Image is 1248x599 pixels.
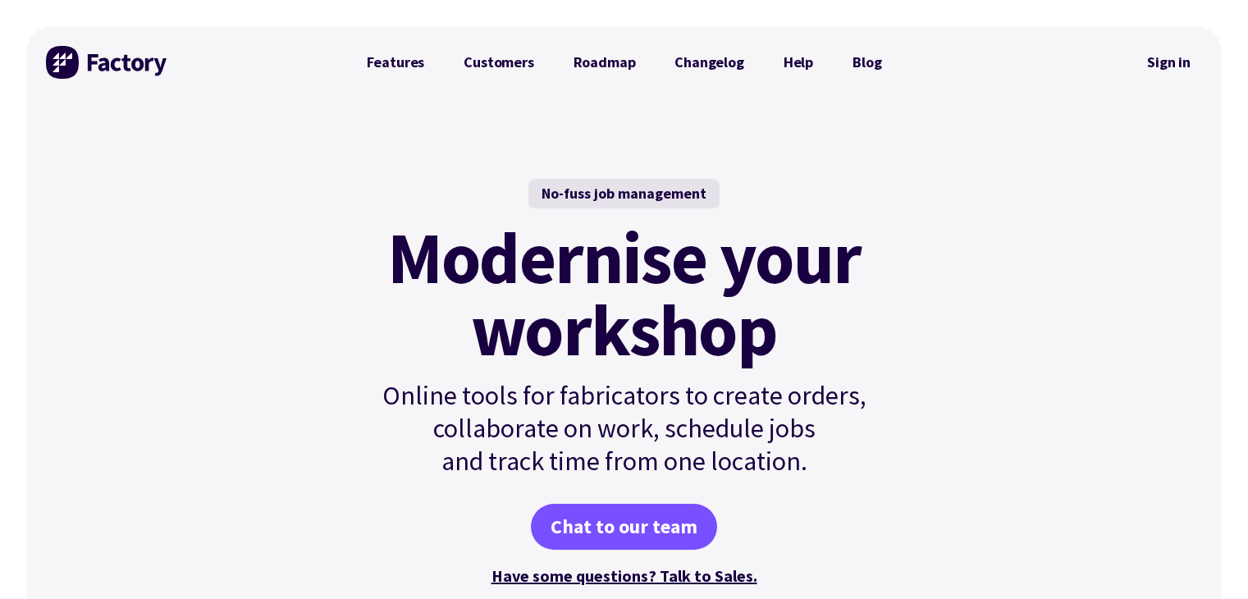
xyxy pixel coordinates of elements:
a: Roadmap [554,46,656,79]
a: Sign in [1136,43,1202,81]
a: Customers [444,46,553,79]
div: No-fuss job management [528,179,720,208]
a: Features [347,46,445,79]
a: Help [764,46,833,79]
img: Factory [46,46,169,79]
a: Blog [833,46,901,79]
a: Chat to our team [531,504,717,550]
p: Online tools for fabricators to create orders, collaborate on work, schedule jobs and track time ... [347,379,902,478]
nav: Secondary Navigation [1136,43,1202,81]
mark: Modernise your workshop [387,222,861,366]
a: Changelog [655,46,763,79]
nav: Primary Navigation [347,46,902,79]
a: Have some questions? Talk to Sales. [491,565,757,586]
